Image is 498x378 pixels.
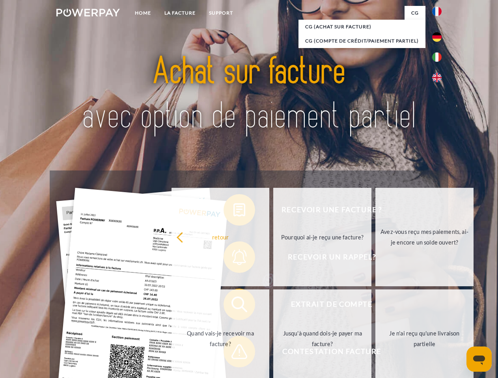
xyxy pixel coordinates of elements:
[298,34,425,48] a: CG (Compte de crédit/paiement partiel)
[202,6,240,20] a: Support
[380,328,469,349] div: Je n'ai reçu qu'une livraison partielle
[405,6,425,20] a: CG
[298,20,425,34] a: CG (achat sur facture)
[432,7,442,16] img: fr
[56,9,120,17] img: logo-powerpay-white.svg
[375,188,474,286] a: Avez-vous reçu mes paiements, ai-je encore un solde ouvert?
[466,346,492,372] iframe: Bouton de lancement de la fenêtre de messagerie
[75,38,423,151] img: title-powerpay_fr.svg
[176,328,265,349] div: Quand vais-je recevoir ma facture?
[158,6,202,20] a: LA FACTURE
[432,32,442,42] img: de
[278,232,367,242] div: Pourquoi ai-je reçu une facture?
[432,52,442,62] img: it
[128,6,158,20] a: Home
[380,226,469,248] div: Avez-vous reçu mes paiements, ai-je encore un solde ouvert?
[176,232,265,242] div: retour
[278,328,367,349] div: Jusqu'à quand dois-je payer ma facture?
[432,73,442,82] img: en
